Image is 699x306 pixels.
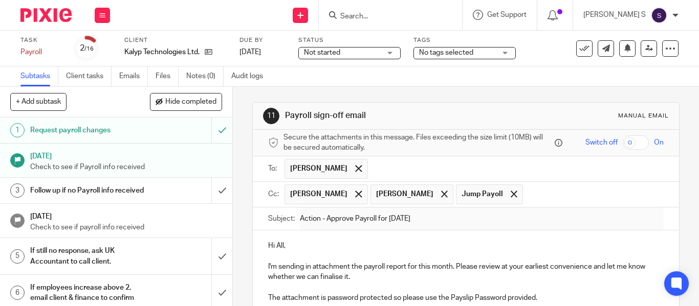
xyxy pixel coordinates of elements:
[298,36,401,44] label: Status
[268,214,295,224] label: Subject:
[239,36,286,44] label: Due by
[30,243,144,269] h1: If still no response, ask UK Accountant to call client.
[66,66,112,86] a: Client tasks
[30,222,223,232] p: Check to see if payroll info received
[20,66,58,86] a: Subtasks
[239,49,261,56] span: [DATE]
[231,66,271,86] a: Audit logs
[268,262,664,283] p: I'm sending in attachment the payroll report for this month. Please review at your earliest conve...
[30,209,223,222] h1: [DATE]
[150,93,222,110] button: Hide completed
[654,137,664,148] span: On
[20,8,72,22] img: Pixie
[376,189,433,199] span: [PERSON_NAME]
[165,98,216,106] span: Hide completed
[304,49,340,56] span: Not started
[487,11,527,18] span: Get Support
[283,132,552,153] span: Secure the attachments in this message. Files exceeding the size limit (10MB) will be secured aut...
[10,286,25,300] div: 6
[585,137,618,148] span: Switch off
[30,149,223,161] h1: [DATE]
[651,7,667,23] img: svg%3E
[30,162,223,172] p: Check to see if Payroll info received
[30,123,144,138] h1: Request payroll changes
[268,241,664,251] p: Hi All,
[156,66,179,86] a: Files
[10,123,25,137] div: 1
[268,189,279,199] label: Cc:
[268,163,279,174] label: To:
[419,49,473,56] span: No tags selected
[339,12,431,21] input: Search
[30,280,144,306] h1: If employees increase above 2, email client & finance to confirm
[263,108,279,124] div: 11
[80,42,94,54] div: 2
[583,10,646,20] p: [PERSON_NAME] S
[10,183,25,198] div: 3
[186,66,224,86] a: Notes (0)
[10,93,67,110] button: + Add subtask
[119,66,148,86] a: Emails
[413,36,516,44] label: Tags
[290,163,347,174] span: [PERSON_NAME]
[285,110,488,121] h1: Payroll sign-off email
[20,36,61,44] label: Task
[84,46,94,52] small: /16
[124,47,200,57] p: Kalyp Technologies Ltd.
[268,293,664,303] p: The attachment is password protected so please use the Payslip Password provided.
[30,183,144,198] h1: Follow up if no Payroll info received
[618,112,669,120] div: Manual email
[124,36,227,44] label: Client
[10,249,25,264] div: 5
[462,189,503,199] span: Jump Payoll
[20,47,61,57] div: Payroll
[290,189,347,199] span: [PERSON_NAME]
